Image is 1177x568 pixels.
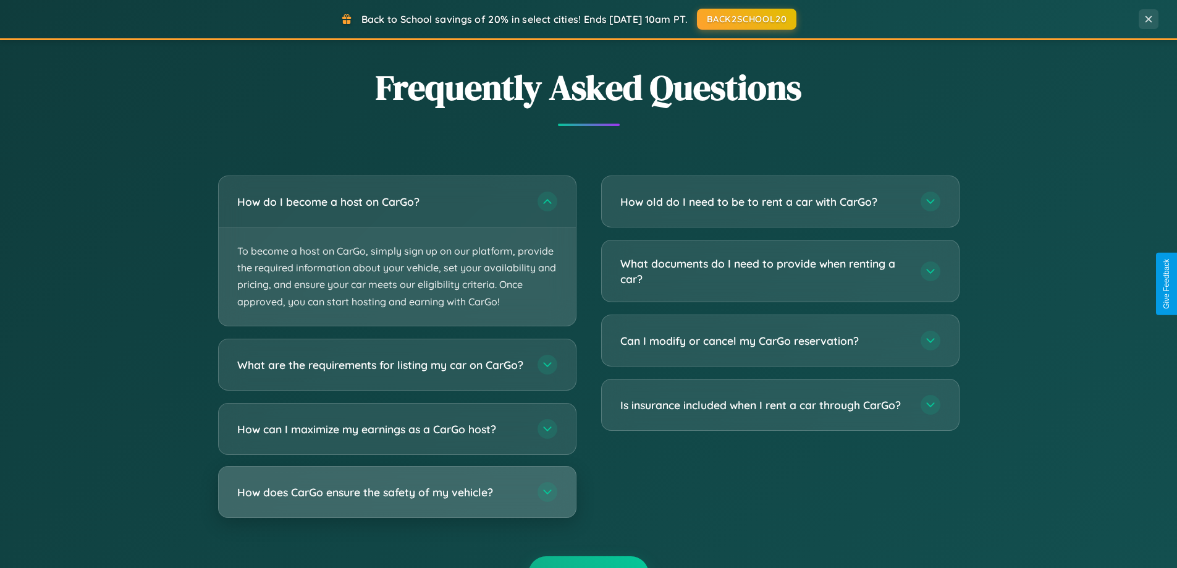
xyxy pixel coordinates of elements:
[237,194,525,210] h3: How do I become a host on CarGo?
[361,13,688,25] span: Back to School savings of 20% in select cities! Ends [DATE] 10am PT.
[1162,259,1171,309] div: Give Feedback
[620,397,908,413] h3: Is insurance included when I rent a car through CarGo?
[620,194,908,210] h3: How old do I need to be to rent a car with CarGo?
[237,484,525,499] h3: How does CarGo ensure the safety of my vehicle?
[697,9,796,30] button: BACK2SCHOOL20
[218,64,960,111] h2: Frequently Asked Questions
[237,421,525,436] h3: How can I maximize my earnings as a CarGo host?
[219,227,576,326] p: To become a host on CarGo, simply sign up on our platform, provide the required information about...
[620,333,908,349] h3: Can I modify or cancel my CarGo reservation?
[237,357,525,372] h3: What are the requirements for listing my car on CarGo?
[620,256,908,286] h3: What documents do I need to provide when renting a car?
